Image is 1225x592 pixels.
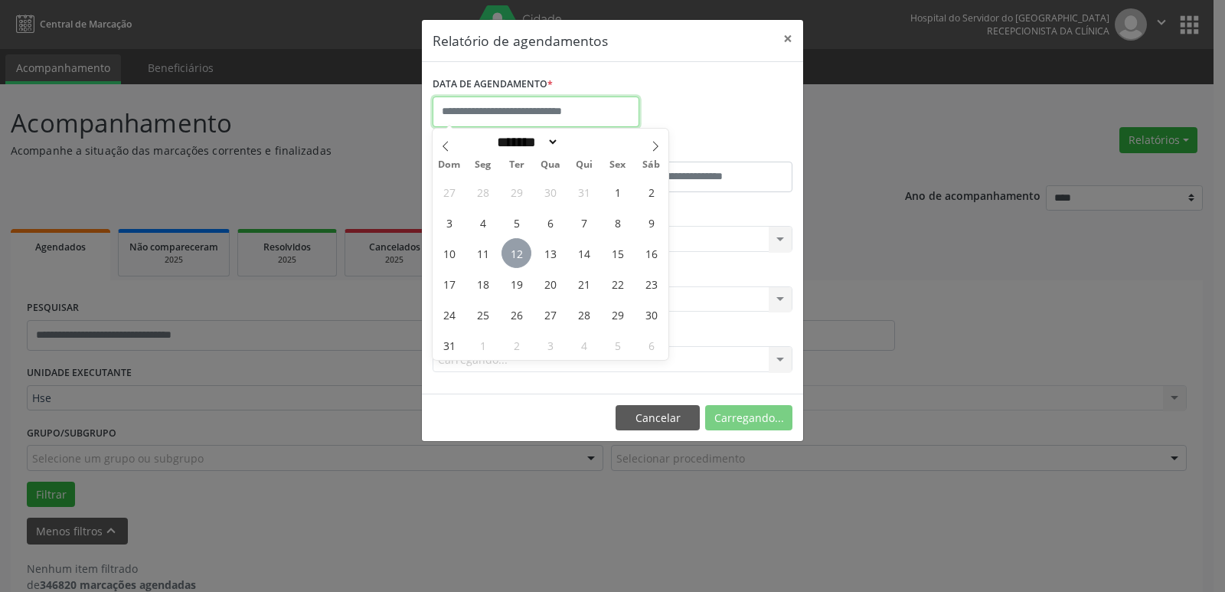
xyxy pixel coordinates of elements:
span: Agosto 23, 2025 [636,269,666,299]
span: Agosto 16, 2025 [636,238,666,268]
span: Agosto 8, 2025 [603,208,632,237]
span: Sáb [635,160,668,170]
span: Setembro 5, 2025 [603,330,632,360]
span: Agosto 26, 2025 [501,299,531,329]
button: Cancelar [616,405,700,431]
span: Agosto 31, 2025 [434,330,464,360]
span: Julho 29, 2025 [501,177,531,207]
span: Agosto 11, 2025 [468,238,498,268]
span: Agosto 12, 2025 [501,238,531,268]
button: Close [773,20,803,57]
span: Agosto 13, 2025 [535,238,565,268]
input: Year [559,134,609,150]
span: Agosto 1, 2025 [603,177,632,207]
span: Ter [500,160,534,170]
select: Month [492,134,559,150]
span: Dom [433,160,466,170]
span: Agosto 10, 2025 [434,238,464,268]
h5: Relatório de agendamentos [433,31,608,51]
span: Setembro 6, 2025 [636,330,666,360]
span: Setembro 2, 2025 [501,330,531,360]
button: Carregando... [705,405,792,431]
span: Agosto 6, 2025 [535,208,565,237]
span: Agosto 18, 2025 [468,269,498,299]
span: Agosto 9, 2025 [636,208,666,237]
span: Agosto 15, 2025 [603,238,632,268]
span: Agosto 24, 2025 [434,299,464,329]
label: ATÉ [616,138,792,162]
span: Qui [567,160,601,170]
span: Agosto 27, 2025 [535,299,565,329]
span: Julho 28, 2025 [468,177,498,207]
span: Setembro 3, 2025 [535,330,565,360]
span: Agosto 4, 2025 [468,208,498,237]
span: Agosto 20, 2025 [535,269,565,299]
span: Seg [466,160,500,170]
span: Setembro 4, 2025 [569,330,599,360]
span: Agosto 29, 2025 [603,299,632,329]
span: Agosto 5, 2025 [501,208,531,237]
span: Setembro 1, 2025 [468,330,498,360]
span: Julho 27, 2025 [434,177,464,207]
span: Agosto 7, 2025 [569,208,599,237]
span: Julho 31, 2025 [569,177,599,207]
span: Agosto 30, 2025 [636,299,666,329]
span: Agosto 17, 2025 [434,269,464,299]
span: Julho 30, 2025 [535,177,565,207]
span: Agosto 14, 2025 [569,238,599,268]
span: Agosto 25, 2025 [468,299,498,329]
span: Agosto 22, 2025 [603,269,632,299]
span: Agosto 19, 2025 [501,269,531,299]
label: DATA DE AGENDAMENTO [433,73,553,96]
span: Agosto 21, 2025 [569,269,599,299]
span: Agosto 2, 2025 [636,177,666,207]
span: Sex [601,160,635,170]
span: Agosto 28, 2025 [569,299,599,329]
span: Agosto 3, 2025 [434,208,464,237]
span: Qua [534,160,567,170]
